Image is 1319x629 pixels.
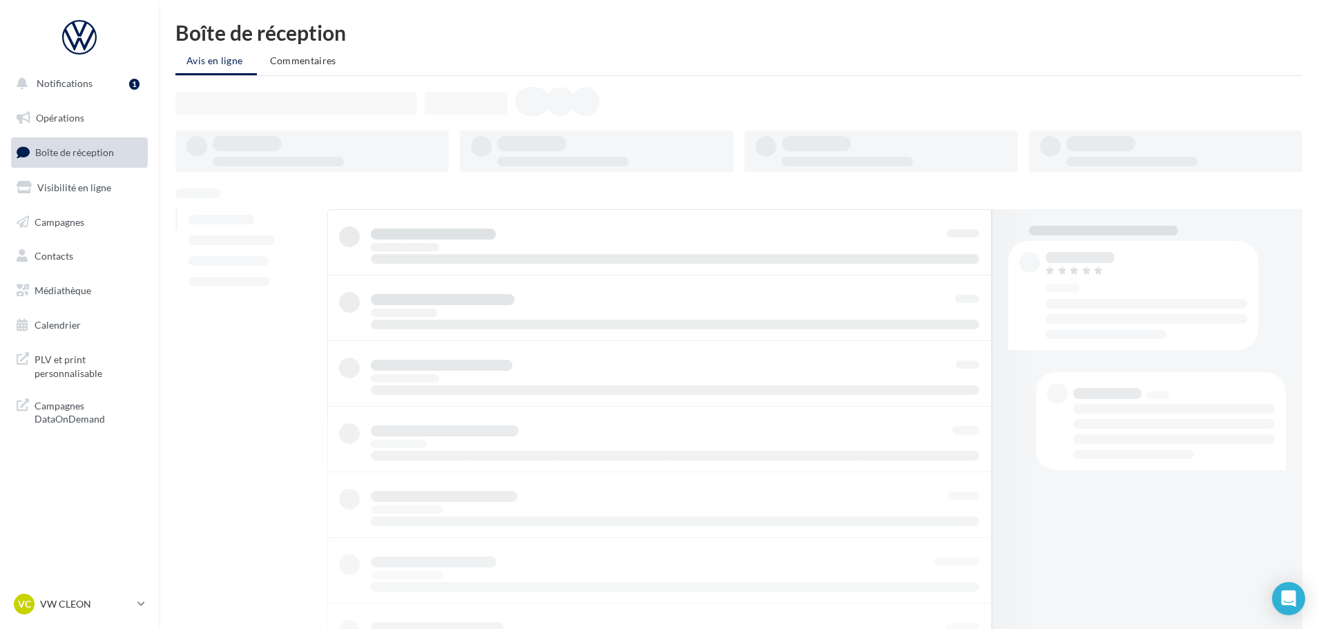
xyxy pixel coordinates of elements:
[8,69,145,98] button: Notifications 1
[8,242,151,271] a: Contacts
[35,350,142,380] span: PLV et print personnalisable
[11,591,148,617] a: VC VW CLEON
[8,137,151,167] a: Boîte de réception
[35,215,84,227] span: Campagnes
[36,112,84,124] span: Opérations
[35,319,81,331] span: Calendrier
[37,182,111,193] span: Visibilité en ligne
[8,104,151,133] a: Opérations
[8,345,151,385] a: PLV et print personnalisable
[40,597,132,611] p: VW CLEON
[175,22,1302,43] div: Boîte de réception
[35,250,73,262] span: Contacts
[1272,582,1305,615] div: Open Intercom Messenger
[270,55,336,66] span: Commentaires
[35,396,142,426] span: Campagnes DataOnDemand
[8,311,151,340] a: Calendrier
[8,173,151,202] a: Visibilité en ligne
[35,146,114,158] span: Boîte de réception
[8,208,151,237] a: Campagnes
[35,284,91,296] span: Médiathèque
[8,276,151,305] a: Médiathèque
[37,77,93,89] span: Notifications
[18,597,31,611] span: VC
[129,79,139,90] div: 1
[8,391,151,432] a: Campagnes DataOnDemand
